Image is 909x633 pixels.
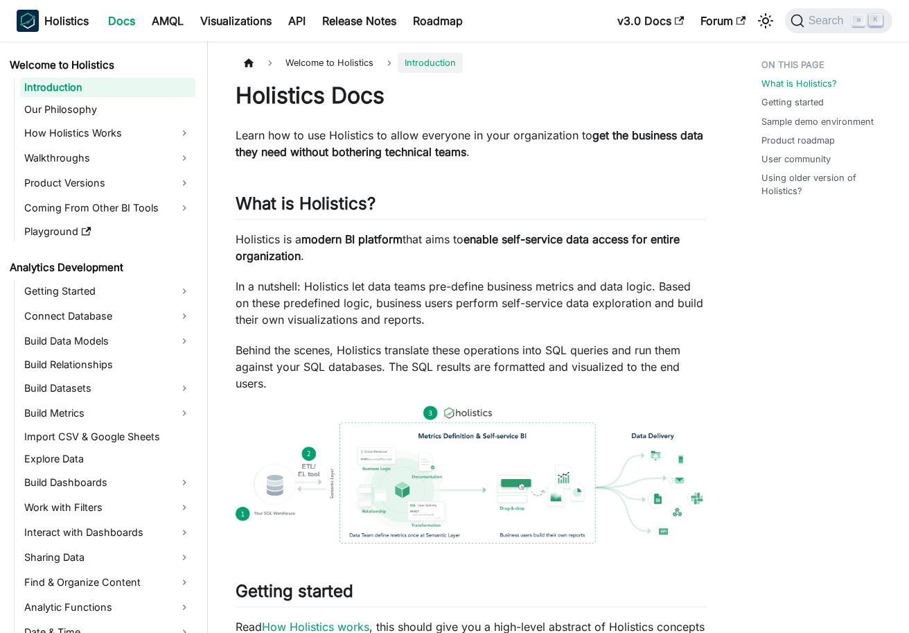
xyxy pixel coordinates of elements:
[20,355,195,374] a: Build Relationships
[20,305,195,327] a: Connect Database
[20,147,195,169] a: Walkthroughs
[398,53,463,73] span: Introduction
[236,581,706,607] h2: Getting started
[20,280,195,302] a: Getting Started
[6,55,195,75] a: Welcome to Holistics
[761,134,835,147] a: Product roadmap
[692,10,754,32] a: Forum
[609,10,692,32] a: v3.0 Docs
[6,258,195,277] a: Analytics Development
[236,342,706,392] p: Behind the scenes, Holistics translate these operations into SQL queries and run them against you...
[20,100,195,119] a: Our Philosophy
[17,10,39,32] img: Holistics
[17,10,89,32] a: HolisticsHolistics
[20,122,195,144] a: How Holistics Works
[20,496,195,519] a: Work with Filters
[280,10,314,32] a: API
[754,10,777,32] button: Switch between dark and light mode (currently light mode)
[236,82,706,110] h1: Holistics Docs
[44,12,89,29] b: Holistics
[851,15,865,27] kbd: ⌘
[20,521,195,544] a: Interact with Dashboards
[301,232,403,246] strong: modern BI platform
[20,427,195,446] a: Import CSV & Google Sheets
[279,53,380,73] span: Welcome to Holistics
[236,278,706,328] p: In a nutshell: Holistics let data teams pre-define business metrics and data logic. Based on thes...
[20,197,195,219] a: Coming From Other BI Tools
[405,10,471,32] a: Roadmap
[192,10,280,32] a: Visualizations
[869,14,883,26] kbd: K
[20,449,195,469] a: Explore Data
[785,8,892,33] button: Search (Command+K)
[143,10,192,32] a: AMQL
[761,96,824,109] a: Getting started
[100,10,143,32] a: Docs
[20,402,195,424] a: Build Metrics
[761,115,874,128] a: Sample demo environment
[314,10,405,32] a: Release Notes
[20,172,195,194] a: Product Versions
[236,127,706,160] p: Learn how to use Holistics to allow everyone in your organization to .
[761,171,887,198] a: Using older version of Holistics?
[20,222,195,241] a: Playground
[20,377,195,399] a: Build Datasets
[20,471,195,494] a: Build Dashboards
[236,53,706,73] nav: Breadcrumbs
[236,231,706,264] p: Holistics is a that aims to .
[20,571,195,593] a: Find & Organize Content
[20,330,195,352] a: Build Data Models
[20,78,195,97] a: Introduction
[761,153,831,166] a: User community
[20,596,195,618] a: Analytic Functions
[761,77,837,90] a: What is Holistics?
[236,53,262,73] a: Home page
[804,15,852,27] span: Search
[236,193,706,220] h2: What is Holistics?
[20,546,195,569] a: Sharing Data
[236,406,706,544] img: How Holistics fits in your Data Stack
